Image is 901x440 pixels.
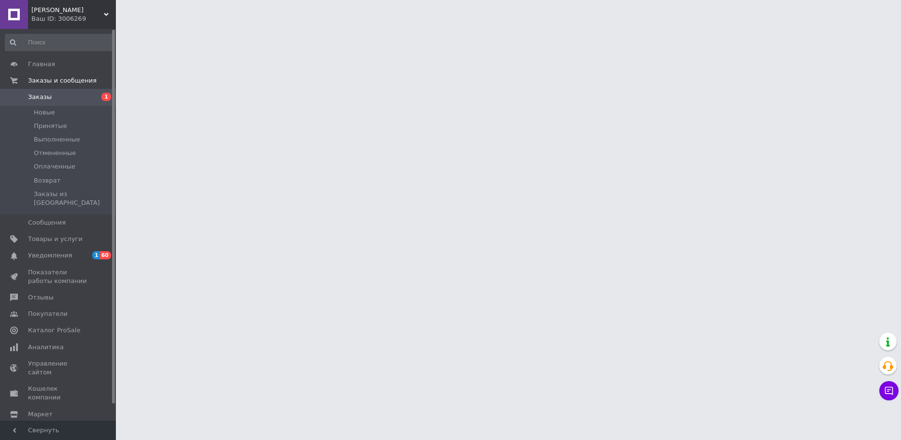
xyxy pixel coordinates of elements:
span: Заказы из [GEOGRAPHIC_DATA] [34,190,113,207]
span: Аналитика [28,343,64,352]
span: 1 [101,93,111,101]
button: Чат с покупателем [879,381,899,400]
span: 60 [100,251,111,259]
span: 1 [92,251,100,259]
span: Показатели работы компании [28,268,89,285]
input: Поиск [5,34,114,51]
span: Управление сайтом [28,359,89,377]
span: ЯГУАР АРМС [31,6,104,14]
span: Покупатели [28,310,68,318]
span: Заказы [28,93,52,101]
span: Возврат [34,176,60,185]
span: Главная [28,60,55,69]
span: Кошелек компании [28,384,89,402]
span: Каталог ProSale [28,326,80,335]
span: Товары и услуги [28,235,83,243]
span: Отзывы [28,293,54,302]
span: Новые [34,108,55,117]
span: Отмененные [34,149,76,157]
span: Маркет [28,410,53,419]
span: Уведомления [28,251,72,260]
span: Сообщения [28,218,66,227]
div: Ваш ID: 3006269 [31,14,116,23]
span: Заказы и сообщения [28,76,97,85]
span: Принятые [34,122,67,130]
span: Оплаченные [34,162,75,171]
span: Выполненные [34,135,80,144]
